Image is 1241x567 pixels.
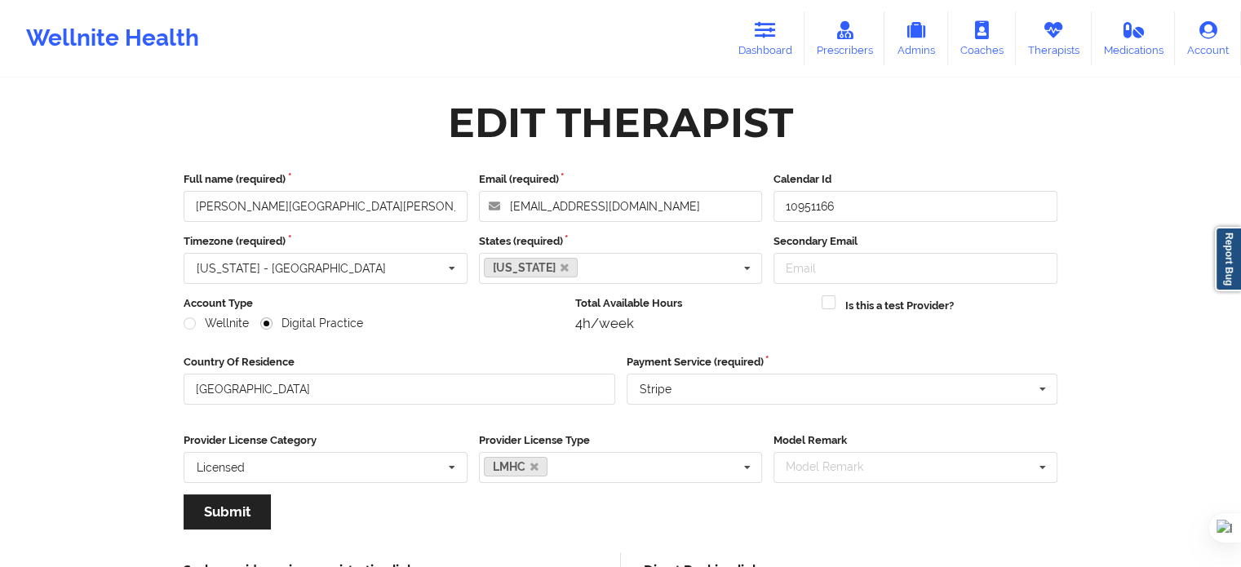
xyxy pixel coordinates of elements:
a: Therapists [1016,11,1092,65]
label: Digital Practice [260,317,363,330]
input: Email address [479,191,763,222]
label: Model Remark [773,432,1057,449]
div: Edit Therapist [448,97,793,148]
a: Admins [884,11,948,65]
a: Dashboard [726,11,804,65]
label: Provider License Type [479,432,763,449]
div: Model Remark [782,458,887,476]
label: Provider License Category [184,432,468,449]
input: Email [773,253,1057,284]
button: Submit [184,494,271,529]
label: Account Type [184,295,564,312]
a: Report Bug [1215,227,1241,291]
div: Licensed [197,462,245,473]
input: Full name [184,191,468,222]
input: Calendar Id [773,191,1057,222]
label: Email (required) [479,171,763,188]
label: Payment Service (required) [627,354,1058,370]
div: Stripe [640,383,671,395]
label: Calendar Id [773,171,1057,188]
a: LMHC [484,457,548,476]
label: Total Available Hours [575,295,811,312]
label: Timezone (required) [184,233,468,250]
div: [US_STATE] - [GEOGRAPHIC_DATA] [197,263,386,274]
label: Secondary Email [773,233,1057,250]
div: 4h/week [575,315,811,331]
a: Account [1175,11,1241,65]
a: Prescribers [804,11,885,65]
label: States (required) [479,233,763,250]
label: Wellnite [184,317,249,330]
a: [US_STATE] [484,258,578,277]
label: Is this a test Provider? [845,298,954,314]
a: Medications [1092,11,1176,65]
label: Country Of Residence [184,354,615,370]
a: Coaches [948,11,1016,65]
label: Full name (required) [184,171,468,188]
